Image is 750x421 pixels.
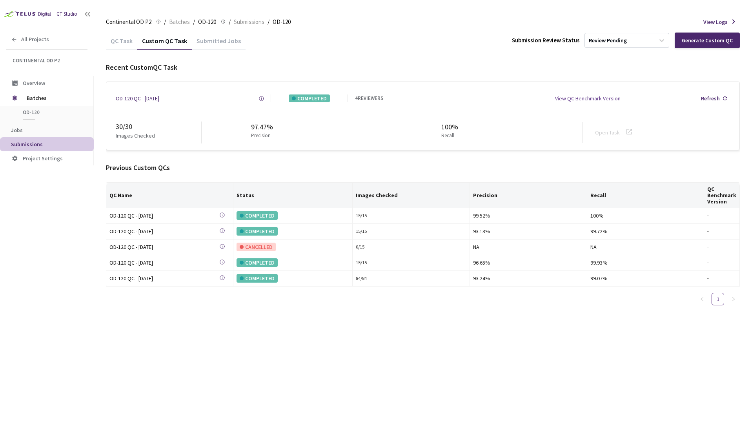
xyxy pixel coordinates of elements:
div: COMPLETED [237,227,278,236]
div: QC Task [106,37,137,50]
span: Project Settings [23,155,63,162]
div: 15 / 15 [356,228,466,235]
div: GT Studio [56,11,77,18]
th: Recall [587,183,704,208]
div: 99.07% [590,274,701,283]
a: 1 [712,293,724,305]
span: Overview [23,80,45,87]
a: OD-120 QC - [DATE] [109,211,219,220]
div: - [707,275,736,282]
div: 84 / 84 [356,275,466,282]
span: OD-120 [198,17,216,27]
div: OD-120 QC - [DATE] [109,258,219,267]
span: OD-120 [273,17,291,27]
li: / [229,17,231,27]
div: COMPLETED [237,211,278,220]
div: NA [473,243,584,251]
span: All Projects [21,36,49,43]
span: left [700,297,704,301]
a: OD-120 QC - [DATE] [109,274,219,283]
th: Images Checked [353,183,470,208]
div: 99.93% [590,258,701,267]
div: 93.24% [473,274,584,283]
th: Precision [470,183,588,208]
div: 4 REVIEWERS [355,95,383,102]
li: Previous Page [696,293,708,305]
div: OD-120 QC - [DATE] [109,243,219,251]
div: Submitted Jobs [192,37,246,50]
a: OD-120 QC - [DATE] [109,227,219,236]
li: 1 [712,293,724,305]
div: 15 / 15 [356,259,466,267]
span: Submissions [11,141,43,148]
li: / [193,17,195,27]
li: / [268,17,269,27]
div: Generate Custom QC [682,37,733,44]
div: 0 / 15 [356,243,466,251]
span: Submissions [234,17,264,27]
div: 99.72% [590,227,701,236]
p: Recall [441,132,455,140]
div: CANCELLED [237,243,276,251]
p: Images Checked [116,132,155,140]
a: OD-120 QC - [DATE] [109,258,219,267]
span: View Logs [703,18,728,26]
a: Submissions [232,17,266,26]
div: - [707,228,736,235]
div: - [707,212,736,220]
div: 93.13% [473,227,584,236]
button: right [727,293,740,305]
span: OD-120 [23,109,81,116]
div: Submission Review Status [512,36,580,44]
div: View QC Benchmark Version [555,94,621,102]
span: Batches [27,90,80,106]
div: 97.47% [251,122,274,132]
div: 99.52% [473,211,584,220]
th: Status [233,183,353,208]
div: - [707,243,736,251]
span: Jobs [11,127,23,134]
a: Batches [167,17,191,26]
a: Open Task [595,129,620,136]
div: COMPLETED [289,94,330,102]
div: COMPLETED [237,274,278,283]
th: QC Benchmark Version [704,183,740,208]
span: Continental OD P2 [13,57,83,64]
th: QC Name [106,183,233,208]
div: Review Pending [589,37,627,44]
div: 100% [441,122,458,132]
li: Next Page [727,293,740,305]
span: Continental OD P2 [106,17,151,27]
div: - [707,259,736,267]
span: right [731,297,736,301]
div: NA [590,243,701,251]
div: Recent Custom QC Task [106,62,740,73]
div: Custom QC Task [137,37,192,50]
div: 30 / 30 [116,122,201,132]
div: 96.65% [473,258,584,267]
li: / [164,17,166,27]
div: 100% [590,211,701,220]
button: left [696,293,708,305]
span: Batches [169,17,190,27]
div: 15 / 15 [356,212,466,220]
p: Precision [251,132,271,140]
a: OD-120 QC - [DATE] [116,94,159,102]
div: Previous Custom QCs [106,163,740,173]
div: Refresh [701,94,720,102]
div: COMPLETED [237,258,278,267]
